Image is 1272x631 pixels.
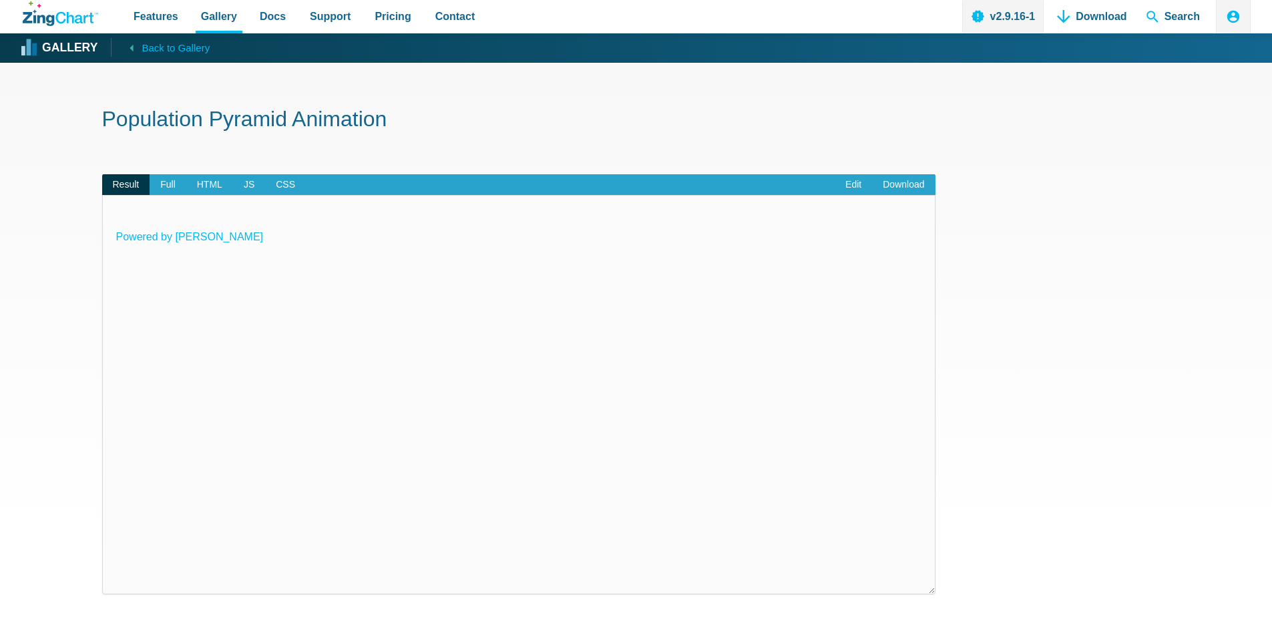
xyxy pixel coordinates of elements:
a: Gallery [23,38,97,58]
span: Gallery [201,7,237,25]
span: JS [233,174,265,196]
span: Contact [435,7,475,25]
span: HTML [186,174,233,196]
span: Full [150,174,186,196]
a: Download [872,174,935,196]
a: Edit [835,174,872,196]
a: Back to Gallery [111,38,210,57]
span: Support [310,7,351,25]
span: Back to Gallery [142,39,210,57]
strong: Gallery [42,42,97,54]
span: Result [102,174,150,196]
h1: Population Pyramid Animation [102,106,1171,136]
span: Docs [260,7,286,25]
a: Powered by [PERSON_NAME] [116,231,264,242]
span: Features [134,7,178,25]
div: ​ [102,195,935,594]
span: Pricing [375,7,411,25]
a: ZingChart Logo. Click to return to the homepage [23,1,98,26]
span: CSS [265,174,306,196]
